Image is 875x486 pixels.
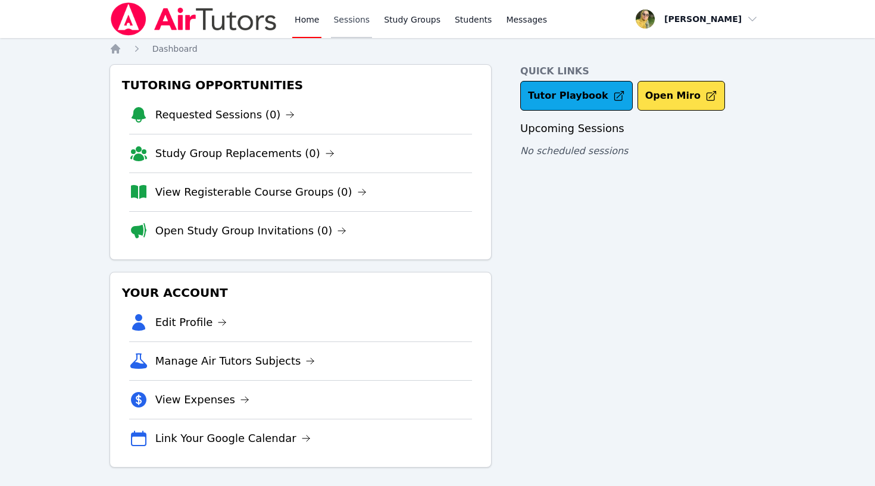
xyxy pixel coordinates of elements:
h3: Upcoming Sessions [520,120,765,137]
a: Manage Air Tutors Subjects [155,353,315,369]
a: Link Your Google Calendar [155,430,311,447]
a: Open Study Group Invitations (0) [155,222,347,239]
a: Requested Sessions (0) [155,106,295,123]
a: Tutor Playbook [520,81,633,111]
a: View Registerable Course Groups (0) [155,184,367,200]
nav: Breadcrumb [110,43,766,55]
h4: Quick Links [520,64,765,79]
button: Open Miro [637,81,725,111]
h3: Tutoring Opportunities [120,74,482,96]
span: No scheduled sessions [520,145,628,156]
a: Study Group Replacements (0) [155,145,335,162]
h3: Your Account [120,282,482,303]
a: View Expenses [155,391,249,408]
span: Dashboard [152,44,198,54]
span: Messages [506,14,547,26]
a: Edit Profile [155,314,227,331]
a: Dashboard [152,43,198,55]
img: Air Tutors [110,2,278,36]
